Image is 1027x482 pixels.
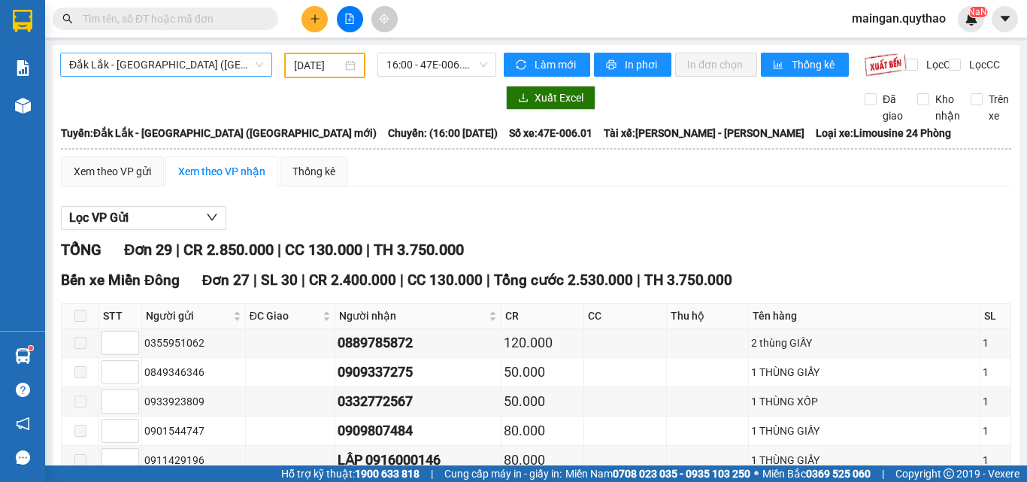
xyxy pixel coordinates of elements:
span: aim [379,14,389,24]
div: 0911429196 [144,452,243,468]
span: sync [516,59,529,71]
div: 0909807484 [338,420,498,441]
span: Tài xế: [PERSON_NAME] - [PERSON_NAME] [604,125,804,141]
span: TH 3.750.000 [644,271,732,289]
th: CR [501,304,584,329]
span: | [431,465,433,482]
strong: 1900 633 818 [355,468,420,480]
span: ⚪️ [754,471,759,477]
span: Lọc VP Gửi [69,208,129,227]
span: TỔNG [61,241,101,259]
span: Xuất Excel [535,89,583,106]
span: Làm mới [535,56,578,73]
div: 120.000 [504,332,581,353]
span: download [518,92,529,105]
span: CC 130.000 [285,241,362,259]
div: Xem theo VP gửi [74,163,151,180]
span: Số xe: 47E-006.01 [509,125,592,141]
span: Loại xe: Limousine 24 Phòng [816,125,951,141]
span: maingan.quythao [840,9,958,28]
span: Chuyến: (16:00 [DATE]) [388,125,498,141]
div: 1 THÙNG GIẤY [751,364,977,380]
button: aim [371,6,398,32]
span: Hỗ trợ kỹ thuật: [281,465,420,482]
span: Lọc CC [963,56,1002,73]
div: Xem theo VP nhận [178,163,265,180]
button: syncLàm mới [504,53,590,77]
span: Đơn 27 [202,271,250,289]
div: 0355951062 [144,335,243,351]
img: logo-vxr [13,10,32,32]
img: warehouse-icon [15,348,31,364]
div: 80.000 [504,420,581,441]
div: 50.000 [504,362,581,383]
span: Đã giao [877,91,909,124]
span: Đắk Lắk - Sài Gòn (BXMĐ mới) [69,53,263,76]
button: file-add [337,6,363,32]
span: CR 2.850.000 [183,241,274,259]
button: printerIn phơi [594,53,671,77]
span: CC 130.000 [407,271,483,289]
span: Người nhận [339,308,485,324]
span: ĐC Giao [250,308,320,324]
span: | [253,271,257,289]
span: notification [16,417,30,431]
div: 1 THÙNG GIẤY [751,452,977,468]
span: file-add [344,14,355,24]
span: | [486,271,490,289]
div: 2 thùng GIẤY [751,335,977,351]
div: 50.000 [504,391,581,412]
span: In phơi [625,56,659,73]
div: 1 [983,364,1008,380]
span: printer [606,59,619,71]
span: Thống kê [792,56,837,73]
span: Cung cấp máy in - giấy in: [444,465,562,482]
button: plus [301,6,328,32]
input: Tìm tên, số ĐT hoặc mã đơn [83,11,260,27]
span: CR 2.400.000 [309,271,396,289]
sup: NaN [968,7,987,17]
span: | [301,271,305,289]
span: Đơn 29 [124,241,172,259]
div: 1 THÙNG XỐP [751,393,977,410]
div: 0889785872 [338,332,498,353]
div: 1 [983,335,1008,351]
span: TH 3.750.000 [374,241,464,259]
span: | [882,465,884,482]
div: 0332772567 [338,391,498,412]
div: 0901544747 [144,423,243,439]
span: Miền Nam [565,465,750,482]
span: Tổng cước 2.530.000 [494,271,633,289]
span: Lọc CR [920,56,959,73]
strong: 0708 023 035 - 0935 103 250 [613,468,750,480]
th: STT [99,304,142,329]
span: copyright [944,468,954,479]
span: search [62,14,73,24]
div: LẬP 0916000146 [338,450,498,471]
img: warehouse-icon [15,98,31,114]
span: | [366,241,370,259]
div: 1 [983,423,1008,439]
div: 1 THÙNG GIẤY [751,423,977,439]
button: Lọc VP Gửi [61,206,226,230]
div: 1 [983,393,1008,410]
span: Bến xe Miền Đông [61,271,180,289]
button: In đơn chọn [675,53,757,77]
span: | [277,241,281,259]
button: caret-down [992,6,1018,32]
strong: 0369 525 060 [806,468,871,480]
span: message [16,450,30,465]
span: Người gửi [146,308,230,324]
span: SL 30 [261,271,298,289]
button: downloadXuất Excel [506,86,595,110]
span: | [400,271,404,289]
span: bar-chart [773,59,786,71]
span: Trên xe [983,91,1015,124]
div: 0909337275 [338,362,498,383]
span: Miền Bắc [762,465,871,482]
th: Tên hàng [749,304,980,329]
span: Kho nhận [929,91,966,124]
div: 80.000 [504,450,581,471]
span: plus [310,14,320,24]
span: | [176,241,180,259]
